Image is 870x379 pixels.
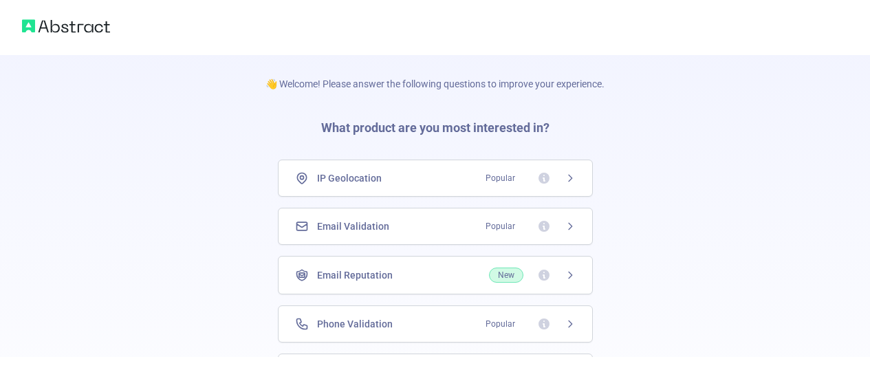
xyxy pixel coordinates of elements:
[317,171,382,185] span: IP Geolocation
[489,268,523,283] span: New
[317,317,393,331] span: Phone Validation
[299,91,572,160] h3: What product are you most interested in?
[477,171,523,185] span: Popular
[317,219,389,233] span: Email Validation
[317,268,393,282] span: Email Reputation
[243,55,627,91] p: 👋 Welcome! Please answer the following questions to improve your experience.
[477,317,523,331] span: Popular
[477,219,523,233] span: Popular
[22,17,110,36] img: Abstract logo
